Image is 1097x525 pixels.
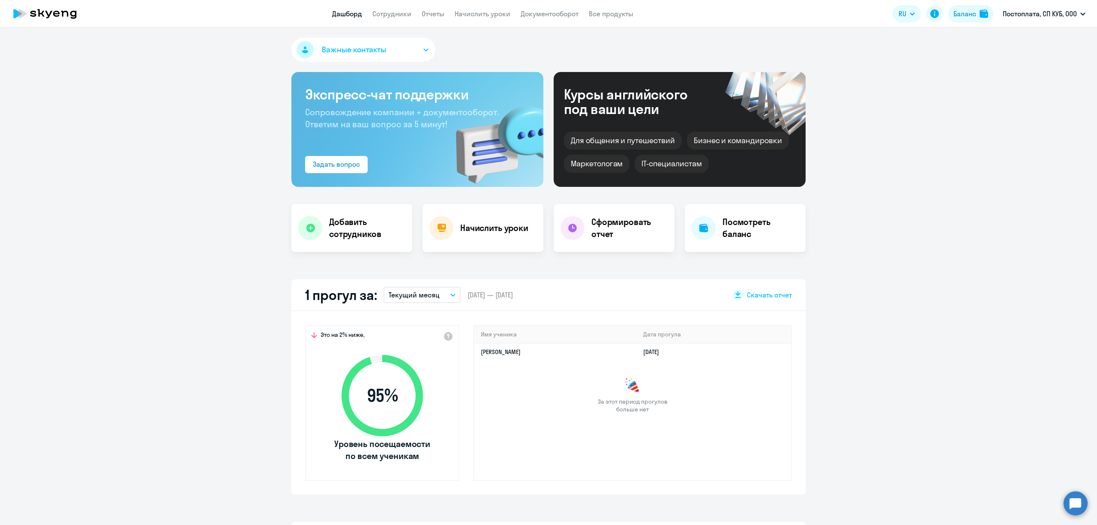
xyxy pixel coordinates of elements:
span: За этот период прогулов больше нет [596,398,668,413]
span: 95 % [333,385,432,406]
a: Документооборот [521,9,578,18]
h4: Добавить сотрудников [329,216,405,240]
div: Задать вопрос [313,159,360,169]
th: Дата прогула [636,326,791,343]
span: Скачать отчет [747,290,792,300]
img: balance [980,9,988,18]
p: Постоплата, СП КУБ, ООО [1003,9,1077,19]
span: Важные контакты [322,44,386,55]
div: Бизнес и командировки [687,132,789,150]
img: congrats [624,377,641,394]
button: RU [893,5,921,22]
div: Баланс [953,9,976,19]
button: Важные контакты [291,38,435,62]
div: Курсы английского под ваши цели [564,87,710,116]
a: [DATE] [643,348,666,356]
a: [PERSON_NAME] [481,348,521,356]
span: Уровень посещаемости по всем ученикам [333,438,432,462]
a: Начислить уроки [455,9,510,18]
button: Балансbalance [948,5,993,22]
h4: Посмотреть баланс [722,216,799,240]
span: Это на 2% ниже, [321,331,365,341]
a: Сотрудники [372,9,411,18]
div: Для общения и путешествий [564,132,682,150]
a: Дашборд [332,9,362,18]
button: Задать вопрос [305,156,368,173]
span: [DATE] — [DATE] [468,290,513,300]
div: Маркетологам [564,155,629,173]
h4: Начислить уроки [460,222,528,234]
span: Сопровождение компании + документооборот. Ответим на ваш вопрос за 5 минут! [305,107,499,129]
span: RU [899,9,906,19]
h3: Экспресс-чат поддержки [305,86,530,103]
p: Текущий месяц [389,290,440,300]
a: Отчеты [422,9,444,18]
button: Постоплата, СП КУБ, ООО [998,3,1090,24]
a: Все продукты [589,9,633,18]
th: Имя ученика [474,326,636,343]
img: bg-img [444,90,543,187]
h4: Сформировать отчет [591,216,668,240]
h2: 1 прогул за: [305,286,377,303]
button: Текущий месяц [384,287,461,303]
div: IT-специалистам [635,155,708,173]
